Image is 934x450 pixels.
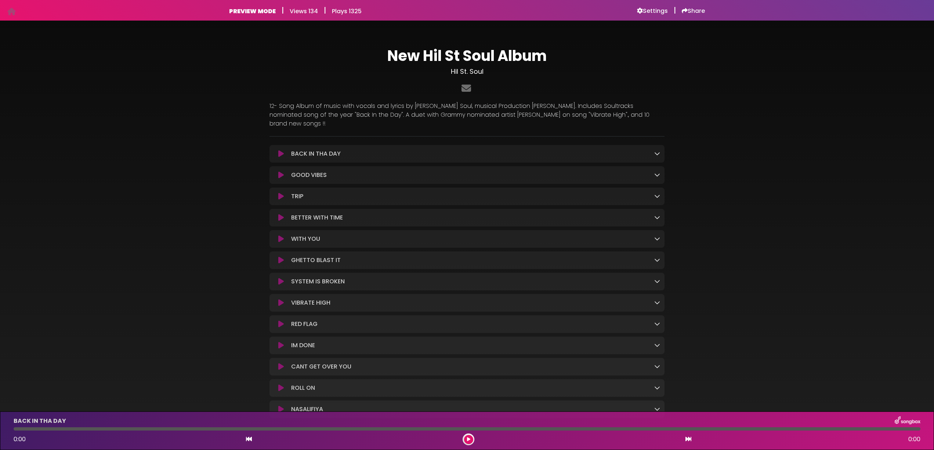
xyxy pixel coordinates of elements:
[908,435,920,444] span: 0:00
[269,68,665,76] h3: Hil St. Soul
[290,8,318,15] h6: Views 134
[324,6,326,15] h5: |
[291,235,320,243] p: WITH YOU
[14,417,66,425] p: BACK IN THA DAY
[229,8,276,15] h6: PREVIEW MODE
[291,171,327,179] p: GOOD VIBES
[269,47,665,65] h1: New Hil St Soul Album
[291,384,315,392] p: ROLL ON
[682,7,705,15] a: Share
[895,416,920,426] img: songbox-logo-white.png
[332,8,362,15] h6: Plays 1325
[291,341,315,350] p: IM DONE
[291,256,341,265] p: GHETTO BLAST IT
[14,435,26,443] span: 0:00
[291,362,351,371] p: CANT GET OVER YOU
[269,102,665,128] p: 12- Song Album of music with vocals and lyrics by [PERSON_NAME] Soul, musical Production [PERSON_...
[291,320,318,329] p: RED FLAG
[291,298,330,307] p: VIBRATE HIGH
[291,149,341,158] p: BACK IN THA DAY
[291,213,343,222] p: BETTER WITH TIME
[282,6,284,15] h5: |
[291,277,345,286] p: SYSTEM IS BROKEN
[637,7,668,15] a: Settings
[674,6,676,15] h5: |
[291,192,303,201] p: TRIP
[291,405,323,414] p: NASALIFIYA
